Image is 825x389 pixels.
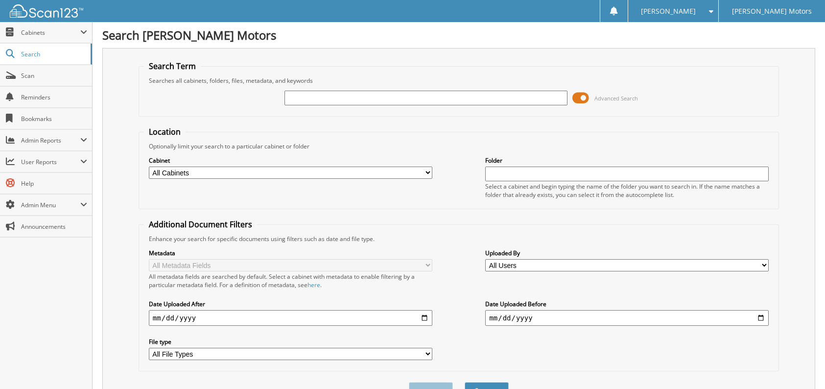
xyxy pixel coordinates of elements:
[144,219,257,230] legend: Additional Document Filters
[149,272,432,289] div: All metadata fields are searched by default. Select a cabinet with metadata to enable filtering b...
[144,142,774,150] div: Optionally limit your search to a particular cabinet or folder
[21,222,87,231] span: Announcements
[641,8,696,14] span: [PERSON_NAME]
[144,235,774,243] div: Enhance your search for specific documents using filters such as date and file type.
[21,28,80,37] span: Cabinets
[485,156,769,165] label: Folder
[21,115,87,123] span: Bookmarks
[21,93,87,101] span: Reminders
[485,249,769,257] label: Uploaded By
[144,126,186,137] legend: Location
[21,136,80,145] span: Admin Reports
[21,179,87,188] span: Help
[149,338,432,346] label: File type
[149,300,432,308] label: Date Uploaded After
[21,201,80,209] span: Admin Menu
[485,182,769,199] div: Select a cabinet and begin typing the name of the folder you want to search in. If the name match...
[307,281,320,289] a: here
[149,310,432,326] input: start
[485,310,769,326] input: end
[144,76,774,85] div: Searches all cabinets, folders, files, metadata, and keywords
[102,27,815,43] h1: Search [PERSON_NAME] Motors
[21,72,87,80] span: Scan
[776,342,825,389] iframe: Chat Widget
[21,158,80,166] span: User Reports
[21,50,86,58] span: Search
[144,61,201,72] legend: Search Term
[594,95,638,102] span: Advanced Search
[149,249,432,257] label: Metadata
[10,4,83,18] img: scan123-logo-white.svg
[732,8,812,14] span: [PERSON_NAME] Motors
[149,156,432,165] label: Cabinet
[485,300,769,308] label: Date Uploaded Before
